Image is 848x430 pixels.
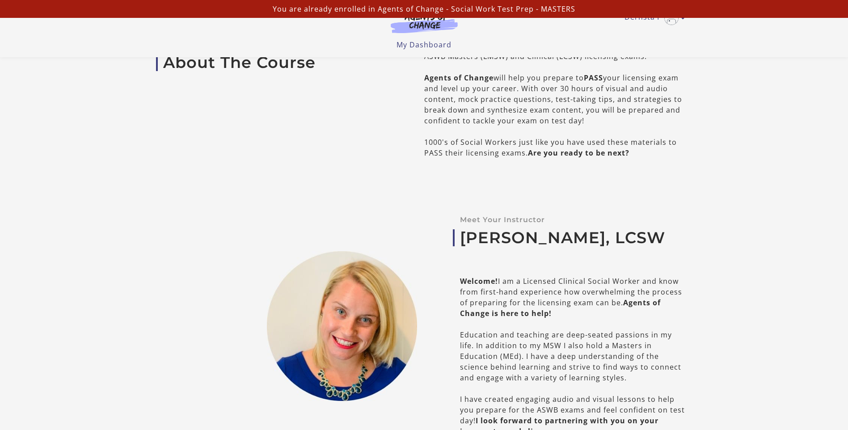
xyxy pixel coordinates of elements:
img: Agents of Change Logo [381,13,467,33]
b: Welcome! [460,276,498,286]
b: PASS [584,73,603,83]
a: About The Course [163,53,396,72]
a: [PERSON_NAME], LCSW [460,228,685,247]
b: Agents of Change is here to help! [460,298,661,318]
p: You are already enrolled in Agents of Change - Social Work Test Prep - MASTERS [4,4,844,14]
img: Meagan Mitchell [267,251,417,401]
a: My Dashboard [397,40,451,50]
a: Toggle menu [624,11,681,25]
p: Meet Your Instructor [460,215,685,224]
b: Agents of Change [424,73,494,83]
b: Are you ready to be next? [528,148,629,158]
div: This course is designed for who are preparing for the ASWB Masters (LMSW) and Clinical (LCSW) lic... [424,40,685,158]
